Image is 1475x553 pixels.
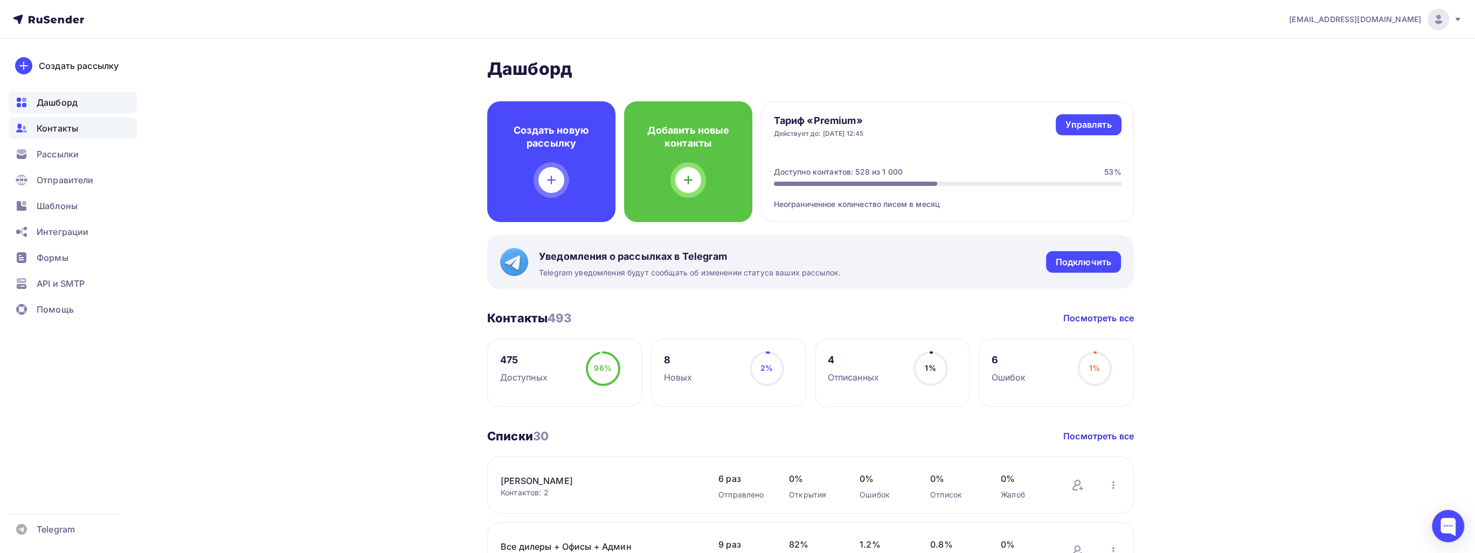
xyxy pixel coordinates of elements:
span: [EMAIL_ADDRESS][DOMAIN_NAME] [1289,14,1421,25]
div: Новых [664,371,693,384]
div: 6 [992,354,1026,367]
a: Дашборд [9,92,137,113]
span: 0% [1001,538,1050,551]
span: Шаблоны [37,199,78,212]
span: 0% [860,472,909,485]
a: Посмотреть все [1063,312,1134,324]
div: Контактов: 2 [501,487,697,498]
span: 6 раз [718,472,767,485]
div: Подключить [1056,256,1111,268]
a: [PERSON_NAME] [501,474,684,487]
span: Интеграции [37,225,88,238]
h4: Добавить новые контакты [641,124,735,150]
span: 9 раз [718,538,767,551]
div: Неограниченное количество писем в месяц [774,186,1121,210]
a: Отправители [9,169,137,191]
a: Посмотреть все [1063,430,1134,443]
span: 1.2% [860,538,909,551]
a: [EMAIL_ADDRESS][DOMAIN_NAME] [1289,9,1462,30]
div: Действует до: [DATE] 12:45 [774,129,864,138]
span: API и SMTP [37,277,85,290]
div: 53% [1104,167,1121,177]
div: Доступно контактов: 528 из 1 000 [774,167,903,177]
a: Формы [9,247,137,268]
span: 0% [1001,472,1050,485]
h2: Дашборд [487,58,1134,80]
div: Открытия [789,489,838,500]
span: Telegram [37,523,75,536]
span: 0% [789,472,838,485]
div: 8 [664,354,693,367]
div: Жалоб [1001,489,1050,500]
div: Доступных [500,371,548,384]
span: Уведомления о рассылках в Telegram [539,250,841,263]
div: Отписанных [828,371,879,384]
div: Отправлено [718,489,767,500]
span: 2% [760,363,773,372]
h4: Создать новую рассылку [504,124,598,150]
a: Рассылки [9,143,137,165]
a: Все дилеры + Офисы + Админ [501,540,684,553]
span: 493 [548,311,571,325]
span: 0% [930,472,979,485]
a: Шаблоны [9,195,137,217]
span: Telegram уведомления будут сообщать об изменении статуса ваших рассылок. [539,267,841,278]
div: Управлять [1065,119,1111,131]
h4: Тариф «Premium» [774,114,864,127]
span: 1% [925,363,936,372]
div: 4 [828,354,879,367]
span: 1% [1089,363,1099,372]
span: Контакты [37,122,78,135]
span: 30 [533,429,549,443]
a: Контакты [9,117,137,139]
span: Дашборд [37,96,78,109]
span: 82% [789,538,838,551]
span: Помощь [37,303,74,316]
div: Создать рассылку [39,59,119,72]
span: Рассылки [37,148,79,161]
span: Формы [37,251,68,264]
div: Ошибок [992,371,1026,384]
div: Отписок [930,489,979,500]
div: Ошибок [860,489,909,500]
span: Отправители [37,174,94,186]
span: 96% [594,363,611,372]
span: 0.8% [930,538,979,551]
h3: Списки [487,428,549,444]
div: 475 [500,354,548,367]
h3: Контакты [487,310,572,326]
